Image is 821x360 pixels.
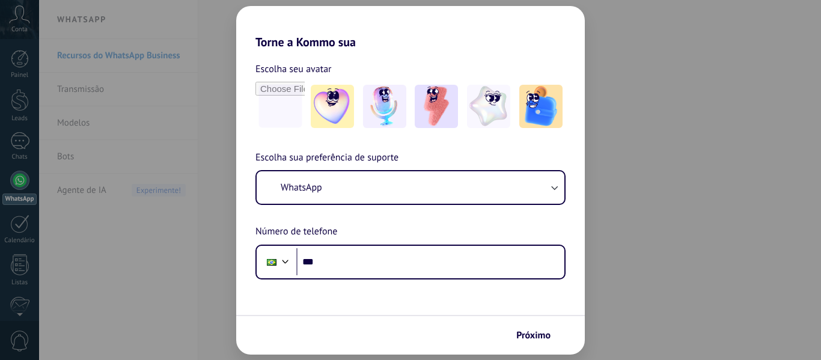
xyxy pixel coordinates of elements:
button: WhatsApp [257,171,564,204]
span: WhatsApp [281,182,322,194]
img: -5.jpeg [519,85,563,128]
span: Escolha sua preferência de suporte [255,150,398,166]
span: Escolha seu avatar [255,61,332,77]
img: -4.jpeg [467,85,510,128]
img: -3.jpeg [415,85,458,128]
img: -2.jpeg [363,85,406,128]
div: Brazil: + 55 [260,249,283,275]
span: Número de telefone [255,224,337,240]
img: -1.jpeg [311,85,354,128]
span: Próximo [516,331,551,340]
button: Próximo [511,325,567,346]
h2: Torne a Kommo sua [236,6,585,49]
